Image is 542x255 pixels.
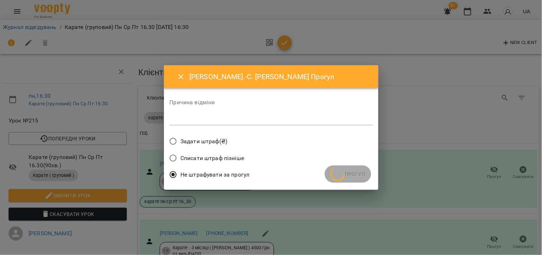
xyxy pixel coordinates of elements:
label: Причина відміни [170,100,373,105]
span: Списати штраф пізніше [180,154,244,163]
span: Задати штраф(₴) [180,137,227,146]
button: Close [173,68,190,86]
span: Не штрафувати за прогул [180,170,249,179]
h6: [PERSON_NAME].-С. [PERSON_NAME] Прогул [189,71,369,82]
